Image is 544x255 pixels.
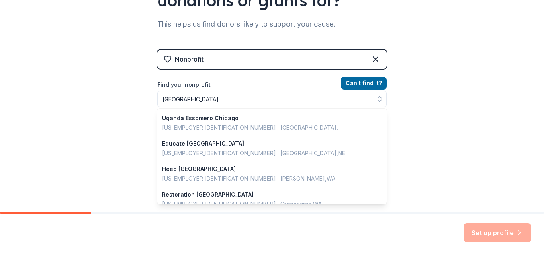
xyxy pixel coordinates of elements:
div: Uganda Essomero Chicago [162,113,372,123]
div: Restoration [GEOGRAPHIC_DATA] [162,190,372,199]
div: Heed [GEOGRAPHIC_DATA] [162,164,372,174]
input: Search by name, EIN, or city [157,91,387,107]
div: Educate [GEOGRAPHIC_DATA] [162,139,372,148]
div: [US_EMPLOYER_IDENTIFICATION_NUMBER] · [GEOGRAPHIC_DATA] , NE [162,148,372,158]
div: [US_EMPLOYER_IDENTIFICATION_NUMBER] · [GEOGRAPHIC_DATA] , [162,123,372,132]
div: [US_EMPLOYER_IDENTIFICATION_NUMBER] · [PERSON_NAME] , WA [162,174,372,183]
div: [US_EMPLOYER_IDENTIFICATION_NUMBER] · Greenacres , WA [162,199,372,209]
